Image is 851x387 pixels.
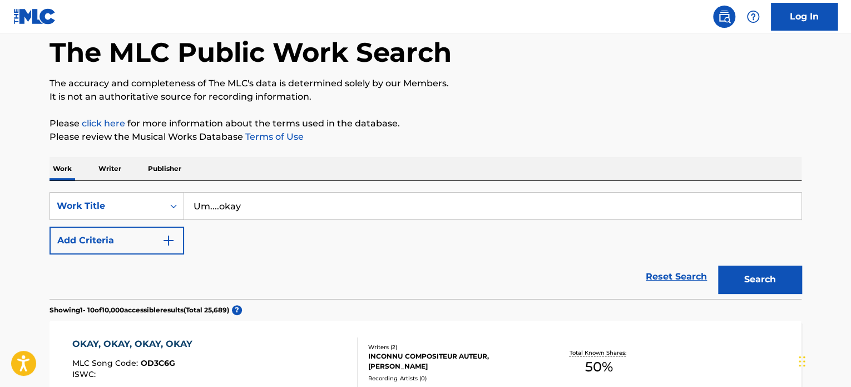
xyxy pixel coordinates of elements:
[585,357,613,377] span: 50 %
[771,3,838,31] a: Log In
[50,157,75,180] p: Work
[50,90,801,104] p: It is not an authoritative source for recording information.
[718,266,801,293] button: Search
[13,8,56,25] img: MLC Logo
[50,130,801,144] p: Please review the Musical Works Database
[50,227,184,254] button: Add Criteria
[232,305,242,315] span: ?
[368,343,536,351] div: Writers ( 2 )
[640,264,713,289] a: Reset Search
[50,305,229,315] p: Showing 1 - 10 of 10,000 accessible results (Total 25,689 )
[243,131,304,142] a: Terms of Use
[145,157,185,180] p: Publisher
[569,349,629,357] p: Total Known Shares:
[713,6,735,28] a: Public Search
[72,358,141,368] span: MLC Song Code :
[82,118,125,129] a: click here
[50,117,801,130] p: Please for more information about the terms used in the database.
[795,334,851,387] iframe: Chat Widget
[57,199,157,213] div: Work Title
[746,10,760,23] img: help
[50,77,801,90] p: The accuracy and completeness of The MLC's data is determined solely by our Members.
[718,10,731,23] img: search
[141,358,175,368] span: OD3C6G
[742,6,764,28] div: Help
[95,157,125,180] p: Writer
[50,192,801,299] form: Search Form
[72,337,198,351] div: OKAY, OKAY, OKAY, OKAY
[162,234,175,247] img: 9d2ae6d4665cec9f34b9.svg
[50,36,452,69] h1: The MLC Public Work Search
[799,345,805,378] div: Drag
[368,351,536,371] div: INCONNU COMPOSITEUR AUTEUR, [PERSON_NAME]
[72,369,98,379] span: ISWC :
[368,374,536,383] div: Recording Artists ( 0 )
